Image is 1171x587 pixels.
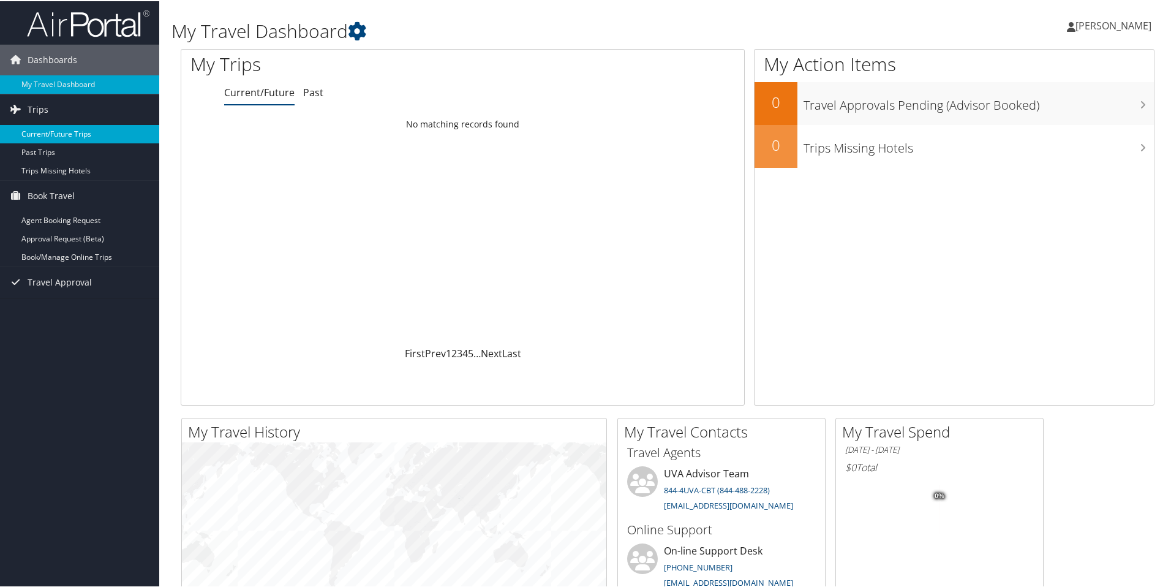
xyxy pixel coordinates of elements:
[188,420,606,441] h2: My Travel History
[935,491,944,499] tspan: 0%
[755,134,797,154] h2: 0
[664,499,793,510] a: [EMAIL_ADDRESS][DOMAIN_NAME]
[451,346,457,359] a: 2
[664,561,732,572] a: [PHONE_NUMBER]
[27,8,149,37] img: airportal-logo.png
[457,346,462,359] a: 3
[804,132,1154,156] h3: Trips Missing Hotels
[804,89,1154,113] h3: Travel Approvals Pending (Advisor Booked)
[664,483,770,494] a: 844-4UVA-CBT (844-488-2228)
[624,420,825,441] h2: My Travel Contacts
[845,460,856,473] span: $0
[842,420,1043,441] h2: My Travel Spend
[755,124,1154,167] a: 0Trips Missing Hotels
[224,85,295,98] a: Current/Future
[28,93,48,124] span: Trips
[1067,6,1164,43] a: [PERSON_NAME]
[405,346,425,359] a: First
[481,346,502,359] a: Next
[755,50,1154,76] h1: My Action Items
[755,91,797,112] h2: 0
[755,81,1154,124] a: 0Travel Approvals Pending (Advisor Booked)
[468,346,473,359] a: 5
[621,465,822,515] li: UVA Advisor Team
[664,576,793,587] a: [EMAIL_ADDRESS][DOMAIN_NAME]
[28,266,92,297] span: Travel Approval
[190,50,500,76] h1: My Trips
[171,17,833,43] h1: My Travel Dashboard
[28,44,77,74] span: Dashboards
[303,85,323,98] a: Past
[446,346,451,359] a: 1
[845,460,1034,473] h6: Total
[845,443,1034,455] h6: [DATE] - [DATE]
[181,112,744,134] td: No matching records found
[425,346,446,359] a: Prev
[1075,18,1151,31] span: [PERSON_NAME]
[462,346,468,359] a: 4
[28,180,75,210] span: Book Travel
[502,346,521,359] a: Last
[473,346,481,359] span: …
[627,443,816,460] h3: Travel Agents
[627,520,816,537] h3: Online Support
